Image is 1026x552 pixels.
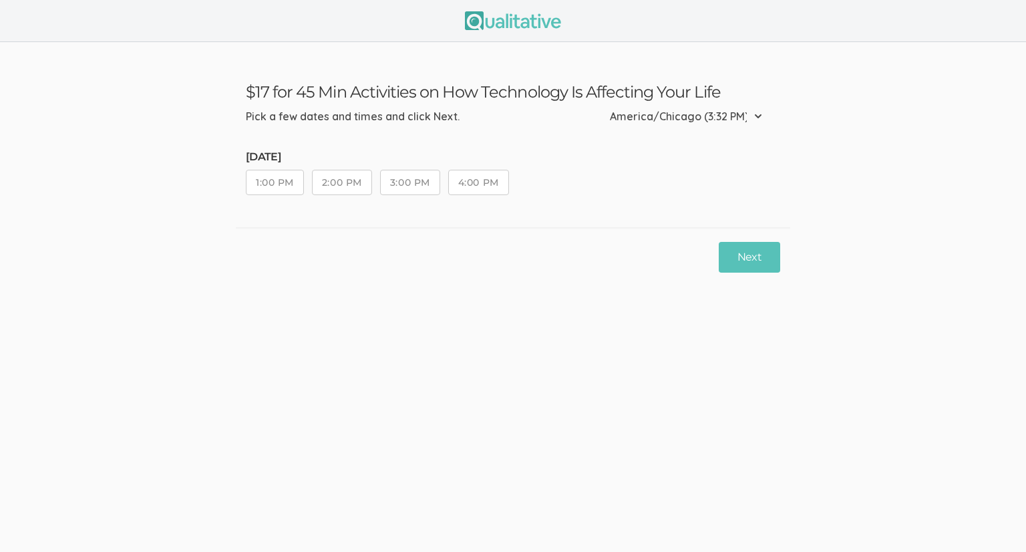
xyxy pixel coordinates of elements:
[246,82,780,102] h3: $17 for 45 Min Activities on How Technology Is Affecting Your Life
[465,11,561,30] img: Qualitative
[719,242,780,273] button: Next
[246,151,517,163] h5: [DATE]
[312,170,372,195] button: 2:00 PM
[246,170,304,195] button: 1:00 PM
[246,109,460,124] div: Pick a few dates and times and click Next.
[380,170,440,195] button: 3:00 PM
[448,170,509,195] button: 4:00 PM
